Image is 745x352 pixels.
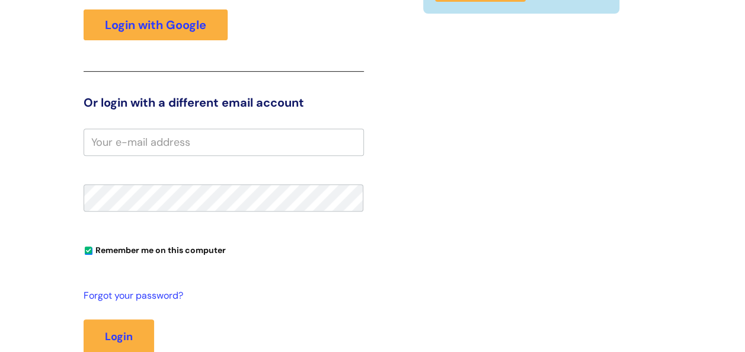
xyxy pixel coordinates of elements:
[84,9,228,40] a: Login with Google
[84,240,364,259] div: You can uncheck this option if you're logging in from a shared device
[84,287,358,305] a: Forgot your password?
[84,242,226,255] label: Remember me on this computer
[85,247,92,255] input: Remember me on this computer
[84,129,364,156] input: Your e-mail address
[84,95,364,110] h3: Or login with a different email account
